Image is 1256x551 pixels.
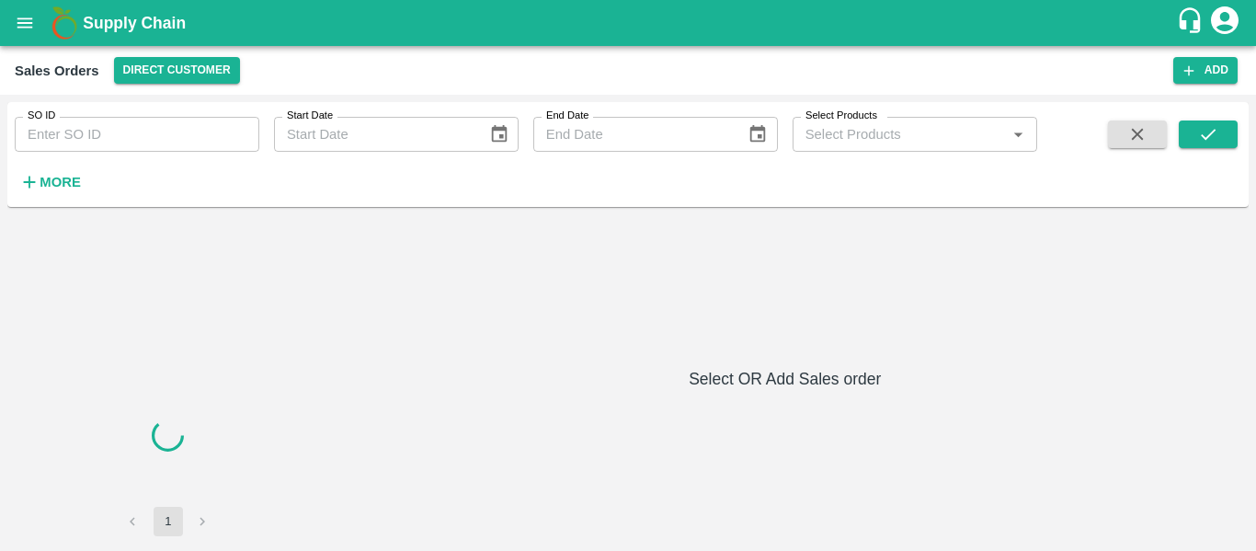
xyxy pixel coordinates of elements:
[116,507,221,536] nav: pagination navigation
[805,109,877,123] label: Select Products
[287,109,333,123] label: Start Date
[740,117,775,152] button: Choose date
[83,10,1176,36] a: Supply Chain
[1208,4,1241,42] div: account of current user
[46,5,83,41] img: logo
[83,14,186,32] b: Supply Chain
[4,2,46,44] button: open drawer
[28,109,55,123] label: SO ID
[546,109,588,123] label: End Date
[1006,122,1030,146] button: Open
[798,122,1001,146] input: Select Products
[1173,57,1238,84] button: Add
[40,175,81,189] strong: More
[154,507,183,536] button: page 1
[15,117,259,152] input: Enter SO ID
[15,166,86,198] button: More
[274,117,474,152] input: Start Date
[114,57,240,84] button: Select DC
[482,117,517,152] button: Choose date
[329,366,1242,392] h6: Select OR Add Sales order
[533,117,734,152] input: End Date
[15,59,99,83] div: Sales Orders
[1176,6,1208,40] div: customer-support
